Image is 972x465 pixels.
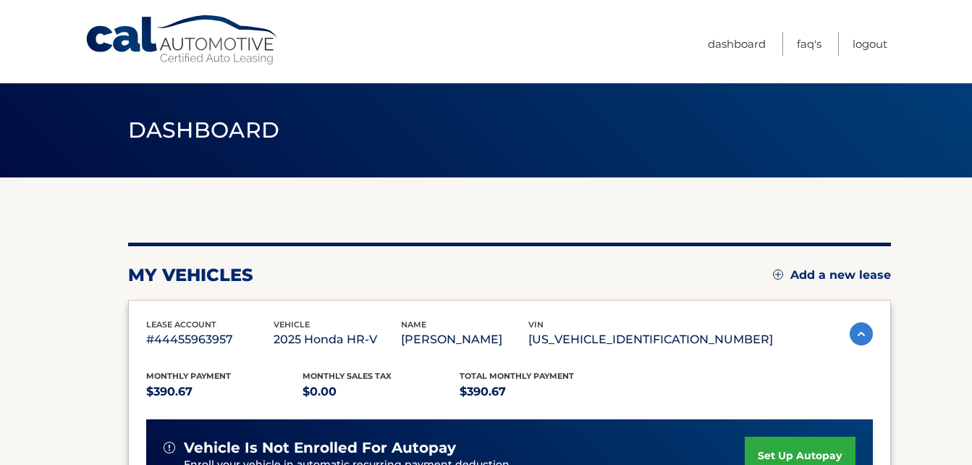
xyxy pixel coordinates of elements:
img: alert-white.svg [164,442,175,453]
span: Monthly sales Tax [303,371,392,381]
a: Cal Automotive [85,14,280,66]
h2: my vehicles [128,264,253,286]
p: $0.00 [303,382,460,402]
span: vin [528,319,544,330]
a: FAQ's [797,32,821,56]
span: vehicle is not enrolled for autopay [184,439,456,457]
span: Total Monthly Payment [460,371,574,381]
p: [PERSON_NAME] [401,330,528,350]
a: Logout [853,32,887,56]
img: accordion-active.svg [850,322,873,345]
p: $390.67 [460,382,617,402]
span: Monthly Payment [146,371,231,381]
a: Add a new lease [773,268,891,282]
p: [US_VEHICLE_IDENTIFICATION_NUMBER] [528,330,773,350]
p: $390.67 [146,382,303,402]
a: Dashboard [708,32,766,56]
span: name [401,319,426,330]
p: #44455963957 [146,330,274,350]
span: vehicle [274,319,310,330]
p: 2025 Honda HR-V [274,330,401,350]
span: lease account [146,319,216,330]
span: Dashboard [128,117,280,143]
img: add.svg [773,269,783,280]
